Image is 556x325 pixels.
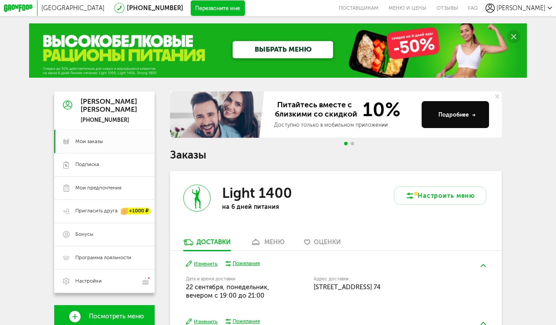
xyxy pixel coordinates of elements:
div: [PERSON_NAME] [PERSON_NAME] [81,98,137,113]
button: Пожелания [226,260,260,267]
a: Бонусы [54,223,155,246]
h1: Заказы [170,150,502,160]
span: [STREET_ADDRESS] 74 [314,283,381,291]
a: Программа лояльности [54,246,155,269]
img: family-banner.579af9d.jpg [170,91,267,138]
div: Доступно только в мобильном приложении [274,121,415,129]
span: Мои заказы [75,138,103,145]
button: Перезвоните мне [191,0,245,16]
img: arrow-up-green.5eb5f82.svg [481,322,486,325]
div: Пожелания [233,260,260,267]
div: Подробнее [438,111,476,119]
span: [PERSON_NAME] [497,4,545,12]
div: Пожелания [233,318,260,325]
div: [PHONE_NUMBER] [81,117,137,124]
a: Подписка [54,153,155,177]
button: Изменить [186,260,218,267]
button: Подробнее [422,101,489,128]
span: 10% [359,100,401,120]
span: Go to slide 2 [351,142,354,145]
a: Мои заказы [54,130,155,153]
span: Настройки [75,278,102,285]
span: Мои предпочтения [75,185,122,192]
button: Изменить [186,318,218,325]
label: Дата и время доставки [186,277,274,281]
h3: Light 1400 [222,185,292,201]
span: Питайтесь вместе с близкими со скидкой [274,100,358,120]
span: Пригласить друга [75,208,118,215]
a: Мои предпочтения [54,177,155,200]
span: [GEOGRAPHIC_DATA] [41,4,104,12]
span: Посмотреть меню [89,313,144,320]
span: 22 сентября, понедельник, вечером c 19:00 до 21:00 [186,283,269,299]
img: arrow-up-green.5eb5f82.svg [481,264,486,267]
div: +1000 ₽ [121,208,151,215]
button: Пожелания [226,318,260,325]
span: Go to slide 1 [344,142,348,145]
a: Оценки [300,238,345,250]
div: меню [264,238,285,246]
span: Программа лояльности [75,254,131,261]
span: Подписка [75,161,99,168]
a: Настройки [54,269,155,293]
span: Бонусы [75,231,93,238]
a: Доставки [180,238,235,250]
button: Настроить меню [394,186,486,205]
a: Пригласить друга +1000 ₽ [54,200,155,223]
p: на 6 дней питания [222,203,322,211]
span: Оценки [314,238,341,246]
a: меню [246,238,289,250]
label: Адрес доставки [314,277,458,281]
a: [PHONE_NUMBER] [127,4,183,12]
a: ВЫБРАТЬ МЕНЮ [233,41,333,58]
div: Доставки [196,238,231,246]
